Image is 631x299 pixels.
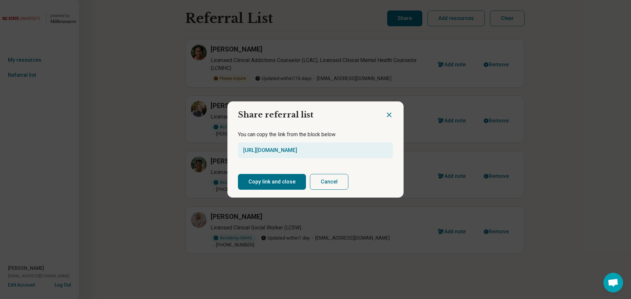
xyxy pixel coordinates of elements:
[238,131,393,139] p: You can copy the link from the block below
[310,174,348,190] button: Cancel
[385,111,393,119] button: Close dialog
[227,101,385,123] h2: Share referral list
[238,174,306,190] button: Copy link and close
[243,147,297,153] a: [URL][DOMAIN_NAME]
